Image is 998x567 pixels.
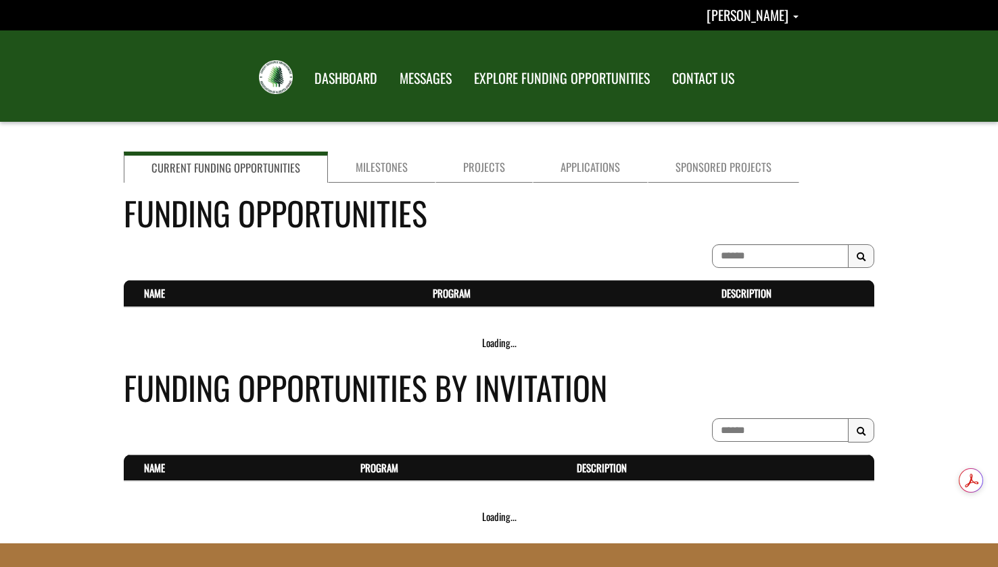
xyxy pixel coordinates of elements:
a: Program [360,460,398,475]
a: Andrew Midgett [707,5,799,25]
button: Search Results [848,418,874,443]
a: EXPLORE FUNDING OPPORTUNITIES [464,62,660,95]
a: Description [577,460,627,475]
nav: Main Navigation [302,58,744,95]
a: CONTACT US [662,62,744,95]
a: Program [433,286,471,300]
a: Name [144,286,165,300]
input: To search on partial text, use the asterisk (*) wildcard character. [712,244,849,268]
a: Description [721,286,771,300]
a: MESSAGES [389,62,462,95]
a: Projects [435,152,533,183]
button: Search Results [848,244,874,269]
a: Applications [533,152,648,183]
img: FRIAA Submissions Portal [259,60,293,94]
a: Current Funding Opportunities [124,152,328,183]
div: Loading... [124,509,874,524]
h4: Funding Opportunities By Invitation [124,363,874,411]
a: DASHBOARD [304,62,387,95]
div: Loading... [124,336,874,350]
input: To search on partial text, use the asterisk (*) wildcard character. [712,418,849,442]
a: Milestones [328,152,435,183]
a: Name [144,460,165,475]
a: Sponsored Projects [648,152,799,183]
h4: Funding Opportunities [124,189,874,237]
th: Actions [845,455,874,481]
span: [PERSON_NAME] [707,5,788,25]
